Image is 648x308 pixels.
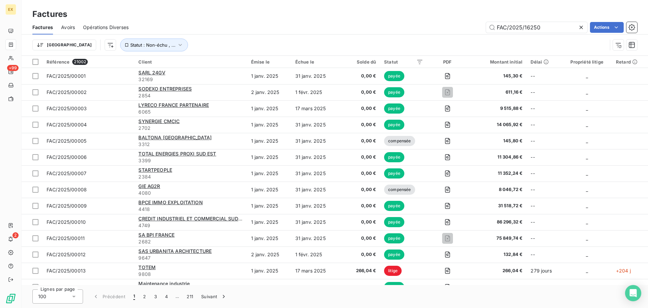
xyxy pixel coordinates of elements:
td: 1 janv. 2025 [247,198,291,214]
span: FAC/2025/00010 [47,219,86,225]
span: payée [384,217,404,227]
td: 31 janv. 2025 [291,182,339,198]
span: 9647 [138,255,243,261]
span: GIE AG2R [138,183,160,189]
span: 75 849,74 € [471,235,522,242]
td: -- [526,246,562,263]
button: Suivant [197,289,231,304]
td: 1 janv. 2025 [247,133,291,149]
span: FAC/2025/00007 [47,170,86,176]
td: -- [526,230,562,246]
span: 2682 [138,238,243,245]
span: FAC/2025/00011 [47,235,85,241]
span: 145,80 € [471,138,522,144]
span: 14 065,92 € [471,121,522,128]
span: 86 296,32 € [471,219,522,226]
button: 4 [161,289,172,304]
span: 9 515,88 € [471,105,522,112]
div: Propriété litige [566,59,608,65]
td: -- [526,68,562,84]
span: 0,00 € [343,138,376,144]
span: litige [384,266,402,276]
span: 4418 [138,206,243,213]
span: BALTONA [GEOGRAPHIC_DATA] [138,135,212,140]
span: 3312 [138,141,243,148]
td: 31 janv. 2025 [291,165,339,182]
div: Délai [531,59,558,65]
span: 8 046,72 € [471,186,522,193]
span: payée [384,103,404,114]
td: 17 mars 2025 [291,100,339,117]
span: Opérations Diverses [83,24,129,31]
span: _ [586,235,588,241]
span: Référence [47,59,70,65]
span: 2 [12,232,19,238]
td: -- [526,117,562,133]
span: 0,00 € [343,219,376,226]
span: _ [586,219,588,225]
td: 31 janv. 2025 [291,117,339,133]
span: FAC/2025/00001 [47,73,86,79]
span: FAC/2025/00009 [47,203,87,209]
span: 0,00 € [343,154,376,161]
td: -- [526,279,562,295]
span: _ [586,170,588,176]
span: FAC/2025/00005 [47,138,86,144]
td: 1 janv. 2025 [247,279,291,295]
span: SYNERGIE CMCIC [138,118,180,124]
span: 6065 [138,109,243,115]
td: 1 févr. 2025 [291,246,339,263]
td: 31 janv. 2025 [291,198,339,214]
span: FAC/2025/00006 [47,154,87,160]
span: 100 [38,293,46,300]
span: FAC/2025/00013 [47,268,86,274]
span: 0,00 € [343,73,376,79]
td: -- [526,100,562,117]
span: STARTPEOPLE [138,167,172,173]
span: payée [384,152,404,162]
span: 0,00 € [343,251,376,258]
span: 266,04 € [343,267,376,274]
td: 1 janv. 2025 [247,263,291,279]
td: 1 janv. 2025 [247,68,291,84]
td: 2 janv. 2025 [247,246,291,263]
span: 611,16 € [471,89,522,96]
span: payée [384,250,404,260]
span: 0,00 € [343,121,376,128]
td: -- [526,182,562,198]
span: 4749 [138,222,243,229]
div: Retard [616,59,644,65]
button: 3 [150,289,161,304]
span: 0,00 € [343,203,376,209]
span: _ [586,73,588,79]
span: payée [384,201,404,211]
button: [GEOGRAPHIC_DATA] [32,40,96,50]
span: 31 518,72 € [471,203,522,209]
span: BPCE IMMO EXPLOITATION [138,199,202,205]
span: 2384 [138,173,243,180]
div: Montant initial [471,59,522,65]
span: Maintenance industrie [138,281,190,286]
span: CREDIT INDUSTRIEL ET COMMERCIAL SUD OUEST [138,216,255,221]
span: payée [384,87,404,97]
span: _ [586,268,588,274]
span: Statut : Non-échu , ... [130,42,175,48]
td: 31 janv. 2025 [291,230,339,246]
span: _ [586,203,588,209]
div: PDF [431,59,463,65]
td: 1 janv. 2025 [247,214,291,230]
span: payée [384,120,404,130]
span: Factures [32,24,53,31]
div: Échue le [295,59,335,65]
span: 9808 [138,271,243,278]
span: SARL 24GV [138,70,165,75]
button: Précédent [88,289,129,304]
span: 11 352,24 € [471,170,522,177]
span: 0,00 € [343,235,376,242]
span: 0,00 € [343,284,376,290]
span: TOTEM [138,264,156,270]
div: Client [138,59,243,65]
span: 2854 [138,92,243,99]
span: 266,04 € [471,267,522,274]
span: +204 j [616,268,631,274]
